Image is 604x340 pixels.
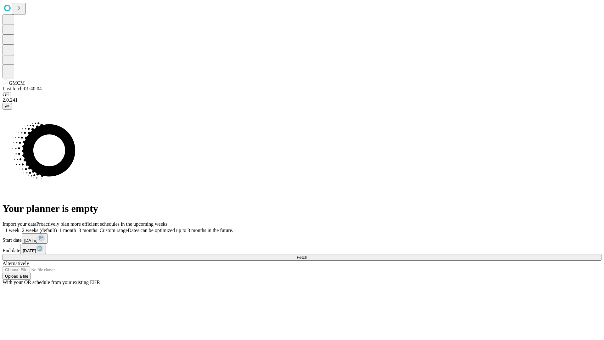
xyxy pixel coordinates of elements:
[9,80,25,86] span: GMCM
[22,228,57,233] span: 2 weeks (default)
[79,228,97,233] span: 3 months
[20,244,46,254] button: [DATE]
[297,255,307,260] span: Fetch
[59,228,76,233] span: 1 month
[3,244,601,254] div: End date
[3,254,601,261] button: Fetch
[3,97,601,103] div: 2.0.241
[23,248,36,253] span: [DATE]
[3,233,601,244] div: Start date
[5,104,9,109] span: @
[3,103,12,110] button: @
[3,203,601,214] h1: Your planner is empty
[3,273,31,280] button: Upload a file
[3,280,100,285] span: With your OR schedule from your existing EHR
[3,86,42,91] span: Last fetch: 01:40:04
[22,233,48,244] button: [DATE]
[3,261,29,266] span: Alternatively
[100,228,128,233] span: Custom range
[5,228,20,233] span: 1 week
[128,228,233,233] span: Dates can be optimized up to 3 months in the future.
[24,238,37,243] span: [DATE]
[3,221,36,227] span: Import your data
[3,92,601,97] div: GEI
[36,221,169,227] span: Proactively plan more efficient schedules in the upcoming weeks.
